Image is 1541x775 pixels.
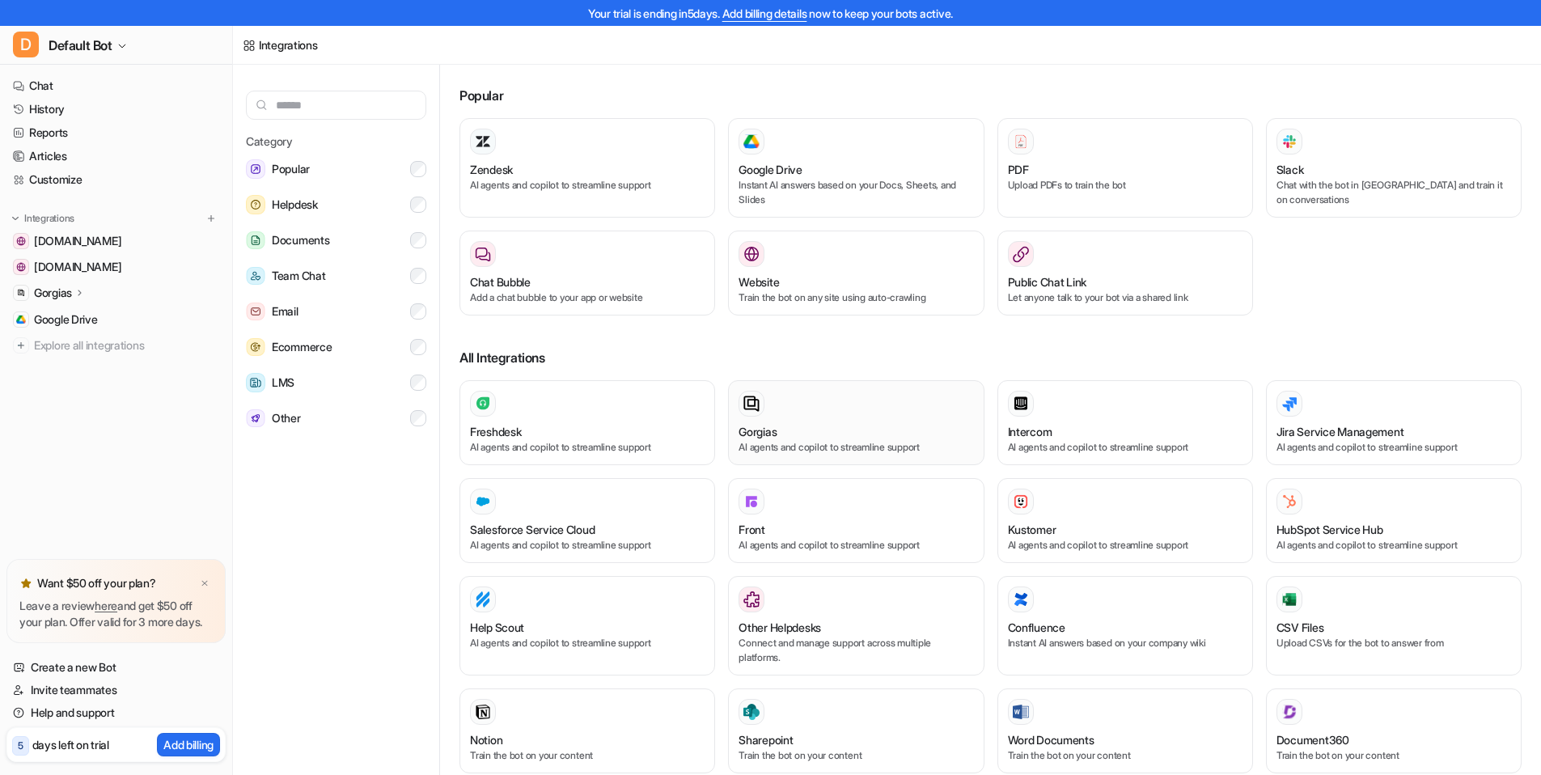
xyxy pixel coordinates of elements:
button: FreshdeskAI agents and copilot to streamline support [459,380,715,465]
img: Word Documents [1013,705,1029,720]
button: Jira Service ManagementAI agents and copilot to streamline support [1266,380,1522,465]
img: Team Chat [246,267,265,286]
p: Train the bot on your content [470,748,705,763]
button: WebsiteWebsiteTrain the bot on any site using auto-crawling [728,231,984,316]
img: Helpdesk [246,195,265,214]
span: Other [272,409,301,428]
span: Team Chat [272,266,325,286]
img: Help Scout [475,591,491,608]
img: Salesforce Service Cloud [475,493,491,510]
img: Popular [246,159,265,179]
button: KustomerKustomerAI agents and copilot to streamline support [997,478,1253,563]
p: Instant AI answers based on your Docs, Sheets, and Slides [739,178,973,207]
button: Other HelpdesksOther HelpdesksConnect and manage support across multiple platforms. [728,576,984,675]
img: Confluence [1013,591,1029,608]
p: AI agents and copilot to streamline support [470,178,705,193]
img: Other Helpdesks [743,591,760,608]
h3: All Integrations [459,348,1522,367]
button: Add billing [157,733,220,756]
p: 5 [18,739,23,753]
img: expand menu [10,213,21,224]
span: Google Drive [34,311,98,328]
h3: CSV Files [1276,619,1323,636]
button: SharepointSharepointTrain the bot on your content [728,688,984,773]
a: sauna.space[DOMAIN_NAME] [6,256,226,278]
img: Gorgias [16,288,26,298]
a: Articles [6,145,226,167]
h3: Gorgias [739,423,777,440]
img: Email [246,303,265,321]
img: star [19,577,32,590]
h3: Public Chat Link [1008,273,1087,290]
h3: Google Drive [739,161,802,178]
h3: Sharepoint [739,731,793,748]
h3: Website [739,273,779,290]
p: Train the bot on any site using auto-crawling [739,290,973,305]
h5: Category [246,133,426,150]
button: Integrations [6,210,79,227]
p: Add billing [163,736,214,753]
p: Gorgias [34,285,72,301]
img: Front [743,493,760,510]
button: HelpdeskHelpdesk [246,188,426,221]
button: FrontFrontAI agents and copilot to streamline support [728,478,984,563]
p: AI agents and copilot to streamline support [1276,440,1511,455]
span: Documents [272,231,329,250]
button: PDFPDFUpload PDFs to train the bot [997,118,1253,218]
p: Upload CSVs for the bot to answer from [1276,636,1511,650]
a: Reports [6,121,226,144]
button: HubSpot Service HubHubSpot Service HubAI agents and copilot to streamline support [1266,478,1522,563]
p: Leave a review and get $50 off your plan. Offer valid for 3 more days. [19,598,213,630]
p: Upload PDFs to train the bot [1008,178,1243,193]
button: Team ChatTeam Chat [246,260,426,292]
h3: Intercom [1008,423,1052,440]
img: Notion [475,704,491,720]
button: Salesforce Service Cloud Salesforce Service CloudAI agents and copilot to streamline support [459,478,715,563]
div: Integrations [259,36,318,53]
span: D [13,32,39,57]
a: Chat [6,74,226,97]
h3: Zendesk [470,161,513,178]
h3: Document360 [1276,731,1349,748]
h3: Notion [470,731,502,748]
h3: Popular [459,86,1522,105]
a: Create a new Bot [6,656,226,679]
p: Train the bot on your content [739,748,973,763]
h3: Salesforce Service Cloud [470,521,595,538]
a: help.sauna.space[DOMAIN_NAME] [6,230,226,252]
button: ConfluenceConfluenceInstant AI answers based on your company wiki [997,576,1253,675]
span: LMS [272,373,294,392]
h3: Other Helpdesks [739,619,821,636]
h3: Word Documents [1008,731,1094,748]
button: EmailEmail [246,295,426,328]
button: Google DriveGoogle DriveInstant AI answers based on your Docs, Sheets, and Slides [728,118,984,218]
span: Explore all integrations [34,332,219,358]
img: Website [743,246,760,262]
span: Ecommerce [272,337,332,357]
span: [DOMAIN_NAME] [34,233,121,249]
a: Customize [6,168,226,191]
button: ZendeskAI agents and copilot to streamline support [459,118,715,218]
h3: PDF [1008,161,1029,178]
p: Want $50 off your plan? [37,575,156,591]
img: Document360 [1281,704,1298,720]
img: x [200,578,210,589]
span: [DOMAIN_NAME] [34,259,121,275]
button: CSV FilesCSV FilesUpload CSVs for the bot to answer from [1266,576,1522,675]
img: Other [246,409,265,428]
img: Ecommerce [246,338,265,357]
p: AI agents and copilot to streamline support [739,538,973,553]
a: Help and support [6,701,226,724]
button: IntercomAI agents and copilot to streamline support [997,380,1253,465]
button: Document360Document360Train the bot on your content [1266,688,1522,773]
p: days left on trial [32,736,109,753]
img: HubSpot Service Hub [1281,493,1298,510]
p: Add a chat bubble to your app or website [470,290,705,305]
button: Help ScoutHelp ScoutAI agents and copilot to streamline support [459,576,715,675]
span: Popular [272,159,310,179]
h3: Front [739,521,765,538]
p: Let anyone talk to your bot via a shared link [1008,290,1243,305]
h3: Jira Service Management [1276,423,1404,440]
img: Documents [246,231,265,250]
img: Google Drive [16,315,26,324]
